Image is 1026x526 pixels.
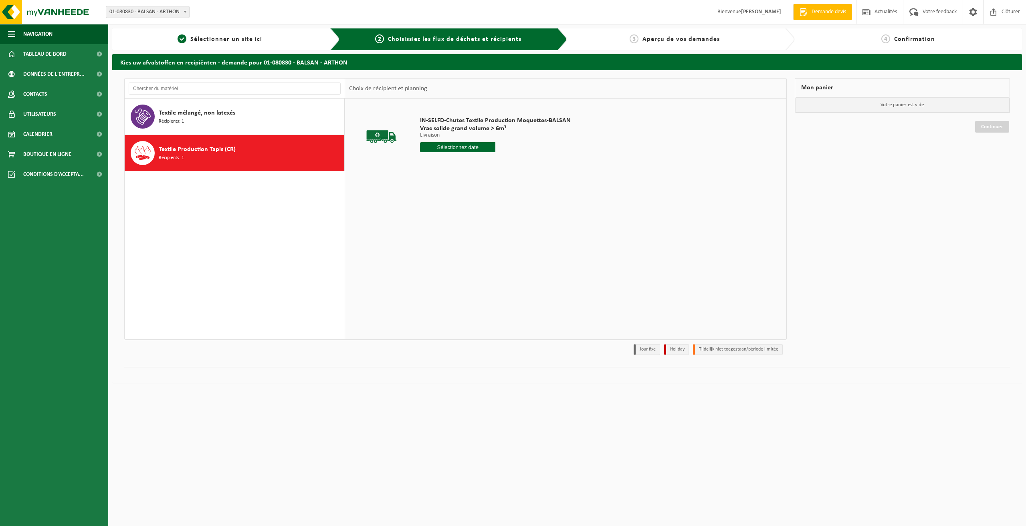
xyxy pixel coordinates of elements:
[741,9,781,15] strong: [PERSON_NAME]
[795,97,1010,113] p: Votre panier est vide
[23,104,56,124] span: Utilisateurs
[23,44,67,64] span: Tableau de bord
[420,142,495,152] input: Sélectionnez date
[881,34,890,43] span: 4
[23,124,53,144] span: Calendrier
[23,84,47,104] span: Contacts
[795,78,1010,97] div: Mon panier
[23,144,71,164] span: Boutique en ligne
[642,36,720,42] span: Aperçu de vos demandes
[190,36,262,42] span: Sélectionner un site ici
[112,54,1022,70] h2: Kies uw afvalstoffen en recipiënten - demande pour 01-080830 - BALSAN - ARTHON
[23,64,85,84] span: Données de l'entrepr...
[178,34,186,43] span: 1
[664,344,689,355] li: Holiday
[388,36,521,42] span: Choisissiez les flux de déchets et récipients
[159,154,184,162] span: Récipients: 1
[375,34,384,43] span: 2
[23,24,53,44] span: Navigation
[345,79,431,99] div: Choix de récipient et planning
[106,6,189,18] span: 01-080830 - BALSAN - ARTHON
[159,118,184,125] span: Récipients: 1
[420,117,571,125] span: IN-SELFD-Chutes Textile Production Moquettes-BALSAN
[630,34,638,43] span: 3
[129,83,341,95] input: Chercher du matériel
[125,99,345,135] button: Textile mélangé, non latexés Récipients: 1
[634,344,660,355] li: Jour fixe
[125,135,345,171] button: Textile Production Tapis (CR) Récipients: 1
[810,8,848,16] span: Demande devis
[975,121,1009,133] a: Continuer
[116,34,324,44] a: 1Sélectionner un site ici
[693,344,783,355] li: Tijdelijk niet toegestaan/période limitée
[159,145,236,154] span: Textile Production Tapis (CR)
[894,36,935,42] span: Confirmation
[159,108,235,118] span: Textile mélangé, non latexés
[420,133,571,138] p: Livraison
[23,164,84,184] span: Conditions d'accepta...
[420,125,571,133] span: Vrac solide grand volume > 6m³
[793,4,852,20] a: Demande devis
[106,6,190,18] span: 01-080830 - BALSAN - ARTHON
